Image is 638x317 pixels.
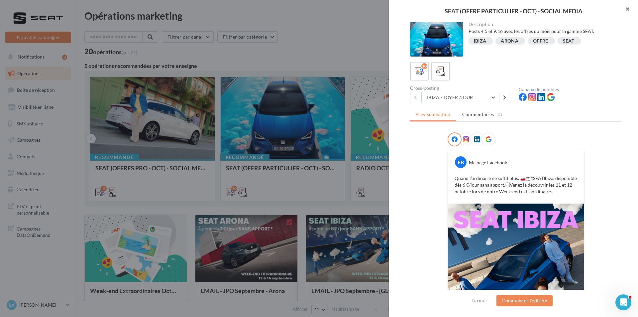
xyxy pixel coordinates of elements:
button: IBIZA - LOYER /JOUR [421,92,499,103]
p: Quand l’ordinaire ne suffit plus. 🚗 #SEATIbiza, disponible dès 6 €/jour sans apport. Venez la déc... [455,175,578,195]
div: Ma page Facebook [469,159,507,166]
div: Canaux disponibles [519,87,622,92]
iframe: Intercom live chat [615,294,631,310]
button: Commencer l'édition [496,295,553,306]
div: SEAT (OFFRE PARTICULIER - OCT) - SOCIAL MEDIA [399,8,627,14]
span: Commentaires [462,111,494,118]
div: Posts 4:5 et 9:16 avec les offres du mois pour la gamme SEAT. [469,28,617,35]
span: (0) [496,112,502,117]
div: ARONA [501,39,518,44]
div: IBIZA [474,39,486,44]
div: OFFRE [533,39,548,44]
div: 10 [421,63,427,69]
div: FB [455,156,467,168]
div: Description [469,22,617,27]
button: Fermer [469,297,490,305]
div: SEAT [563,39,574,44]
div: Cross-posting [410,86,513,90]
